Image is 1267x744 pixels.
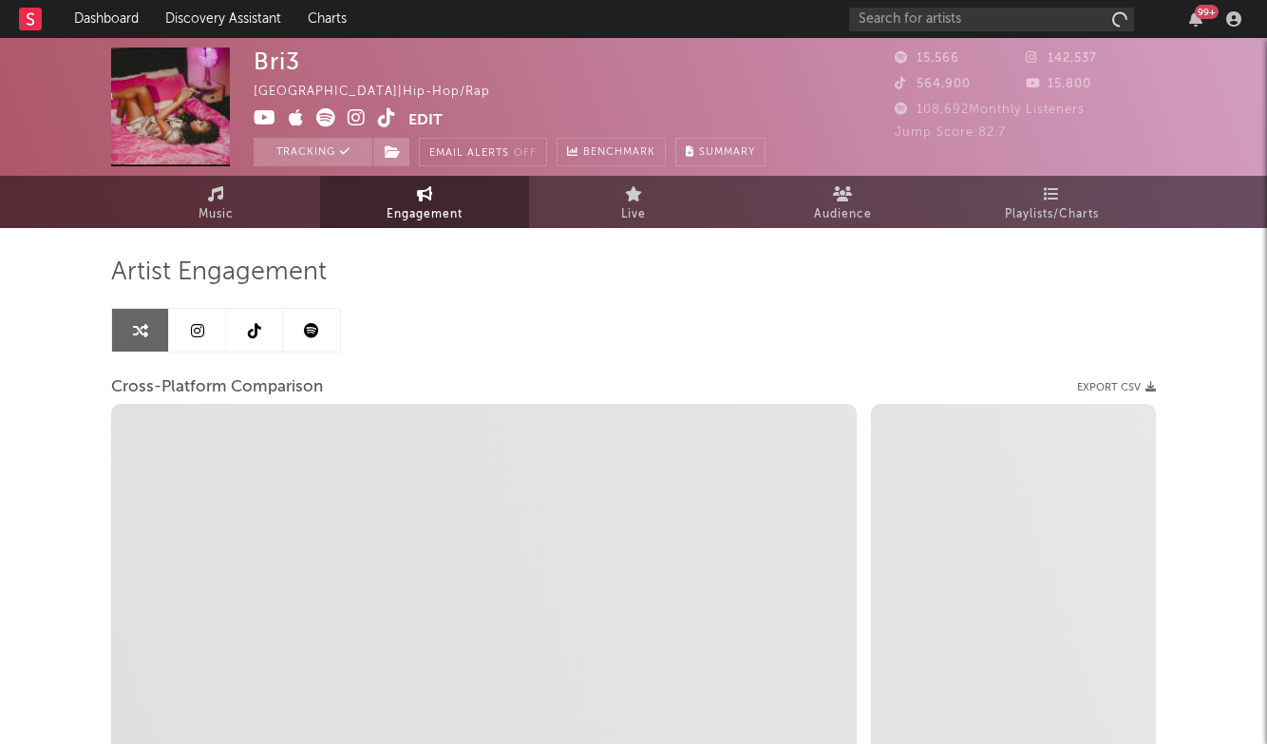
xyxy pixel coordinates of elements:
[1077,382,1156,393] button: Export CSV
[675,138,766,166] button: Summary
[895,126,1006,139] span: Jump Score: 82.7
[557,138,666,166] a: Benchmark
[1005,203,1099,226] span: Playlists/Charts
[111,176,320,228] a: Music
[387,203,463,226] span: Engagement
[895,78,971,90] span: 564,900
[1189,11,1202,27] button: 99+
[895,104,1085,116] span: 108,692 Monthly Listeners
[1195,5,1219,19] div: 99 +
[254,138,372,166] button: Tracking
[947,176,1156,228] a: Playlists/Charts
[254,48,300,75] div: Bri3
[529,176,738,228] a: Live
[419,138,547,166] button: Email AlertsOff
[514,148,537,159] em: Off
[895,52,959,65] span: 15,566
[1026,78,1091,90] span: 15,800
[199,203,234,226] span: Music
[738,176,947,228] a: Audience
[111,376,323,399] span: Cross-Platform Comparison
[699,147,755,158] span: Summary
[814,203,872,226] span: Audience
[583,142,655,164] span: Benchmark
[849,8,1134,31] input: Search for artists
[320,176,529,228] a: Engagement
[111,261,327,284] span: Artist Engagement
[621,203,646,226] span: Live
[254,81,512,104] div: [GEOGRAPHIC_DATA] | Hip-Hop/Rap
[408,108,443,132] button: Edit
[1026,52,1097,65] span: 142,537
